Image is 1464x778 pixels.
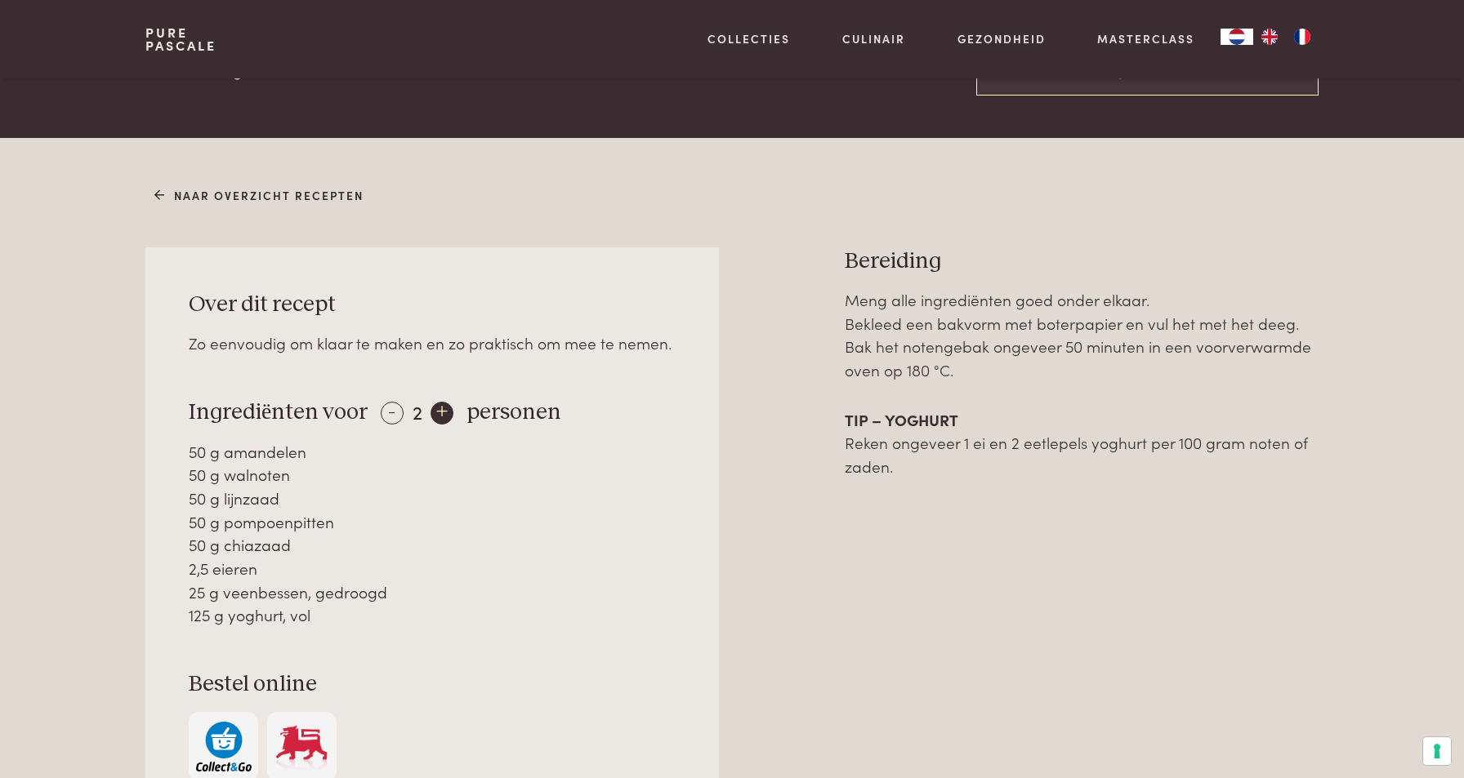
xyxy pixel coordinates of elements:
span: Ingrediënten voor [189,401,368,424]
strong: TIP – YOGHURT [845,408,958,430]
a: Culinair [842,30,905,47]
a: FR [1286,29,1319,45]
div: 2,5 eieren [189,557,676,580]
span: 2 [413,398,422,425]
a: Masterclass [1097,30,1194,47]
div: 125 g yoghurt, vol [189,603,676,627]
div: 50 g lijnzaad [189,487,676,510]
img: Delhaize [274,722,329,771]
button: Uw voorkeuren voor toestemming voor trackingtechnologieën [1423,737,1451,765]
div: 50 g walnoten [189,463,676,487]
p: Meng alle ingrediënten goed onder elkaar. Bekleed een bakvorm met boterpapier en vul het met het ... [845,288,1319,382]
a: Naar overzicht recepten [154,187,364,204]
ul: Language list [1253,29,1319,45]
a: Collecties [707,30,790,47]
div: Language [1221,29,1253,45]
div: 50 g pompoenpitten [189,510,676,534]
div: 50 g amandelen [189,440,676,464]
p: Reken ongeveer 1 ei en 2 eetlepels yoghurt per 100 gram noten of zaden. [845,408,1319,478]
a: PurePascale [145,26,216,52]
div: 50 g chiazaad [189,533,676,557]
a: NL [1221,29,1253,45]
h3: Bereiding [845,247,1319,276]
h3: Bestel online [189,670,676,699]
aside: Language selected: Nederlands [1221,29,1319,45]
a: EN [1253,29,1286,45]
h3: Over dit recept [189,291,676,319]
div: 25 g veenbessen, gedroogd [189,580,676,604]
div: Zo eenvoudig om klaar te maken en zo praktisch om mee te nemen. [189,331,676,355]
span: personen [466,401,561,424]
a: Gezondheid [957,30,1046,47]
div: - [381,402,404,425]
img: c308188babc36a3a401bcb5cb7e020f4d5ab42f7cacd8327e500463a43eeb86c.svg [196,722,252,771]
div: + [431,402,453,425]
